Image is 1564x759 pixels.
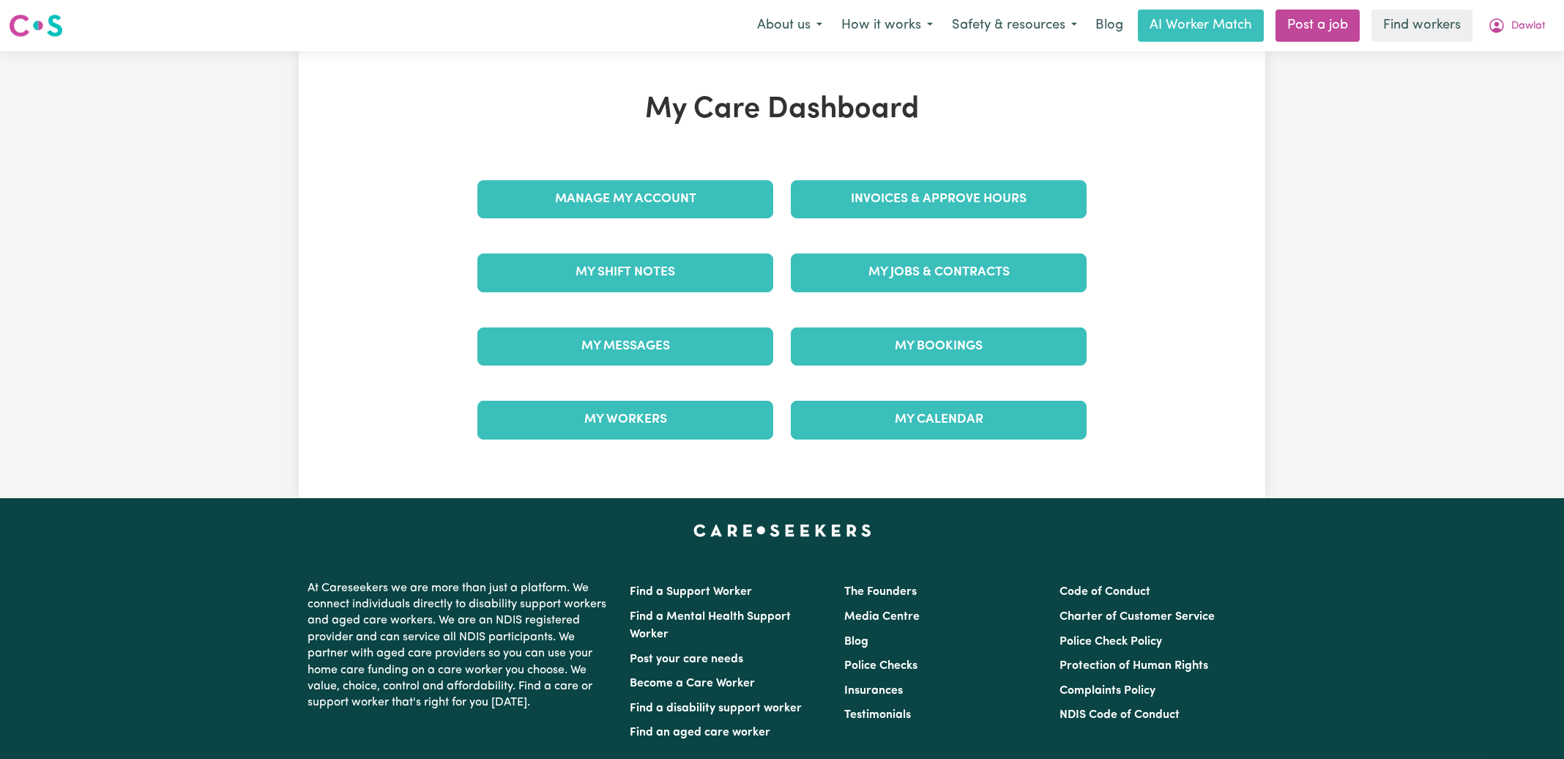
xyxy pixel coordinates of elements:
a: NDIS Code of Conduct [1060,709,1180,721]
a: Find a Support Worker [630,586,752,598]
a: My Workers [477,401,773,439]
a: Blog [1087,10,1132,42]
a: Police Checks [844,660,917,672]
p: At Careseekers we are more than just a platform. We connect individuals directly to disability su... [308,574,612,717]
a: My Bookings [791,327,1087,366]
a: Post a job [1276,10,1360,42]
a: Become a Care Worker [630,678,755,689]
button: My Account [1478,10,1555,41]
img: Careseekers logo [9,12,63,39]
span: Dawlat [1511,18,1546,34]
a: Complaints Policy [1060,685,1155,697]
a: Testimonials [844,709,911,721]
a: Charter of Customer Service [1060,611,1215,623]
a: Manage My Account [477,180,773,218]
a: Code of Conduct [1060,586,1150,598]
a: Find a Mental Health Support Worker [630,611,791,640]
a: My Calendar [791,401,1087,439]
a: Careseekers home page [693,525,871,536]
a: Protection of Human Rights [1060,660,1208,672]
a: Find an aged care worker [630,727,770,738]
a: My Shift Notes [477,253,773,292]
a: Post your care needs [630,654,743,665]
a: My Jobs & Contracts [791,253,1087,292]
a: Blog [844,636,868,648]
a: Careseekers logo [9,9,63,42]
a: The Founders [844,586,917,598]
a: Police Check Policy [1060,636,1162,648]
a: Invoices & Approve Hours [791,180,1087,218]
a: AI Worker Match [1138,10,1264,42]
a: Find a disability support worker [630,703,802,714]
iframe: Button to launch messaging window [1505,700,1552,747]
h1: My Care Dashboard [469,92,1095,127]
a: Find workers [1371,10,1472,42]
a: My Messages [477,327,773,366]
button: How it works [832,10,942,41]
a: Insurances [844,685,903,697]
button: About us [748,10,832,41]
iframe: Close message [1427,665,1456,695]
a: Media Centre [844,611,920,623]
button: Safety & resources [942,10,1087,41]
